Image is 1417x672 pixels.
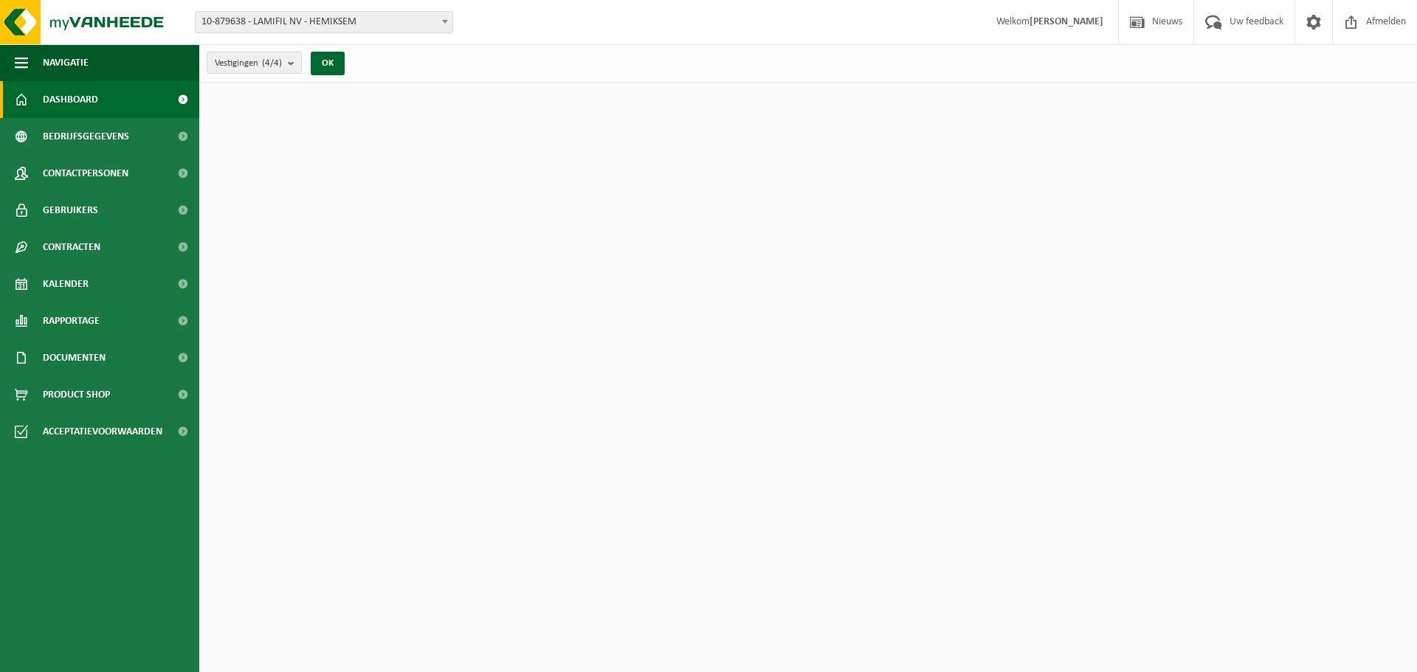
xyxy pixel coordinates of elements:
[43,339,106,376] span: Documenten
[43,118,129,155] span: Bedrijfsgegevens
[196,12,452,32] span: 10-879638 - LAMIFIL NV - HEMIKSEM
[43,266,89,302] span: Kalender
[1030,16,1103,27] strong: [PERSON_NAME]
[43,155,128,192] span: Contactpersonen
[195,11,453,33] span: 10-879638 - LAMIFIL NV - HEMIKSEM
[207,52,302,74] button: Vestigingen(4/4)
[43,376,110,413] span: Product Shop
[311,52,345,75] button: OK
[262,58,282,68] count: (4/4)
[43,192,98,229] span: Gebruikers
[43,302,100,339] span: Rapportage
[43,413,162,450] span: Acceptatievoorwaarden
[215,52,282,75] span: Vestigingen
[43,229,100,266] span: Contracten
[43,81,98,118] span: Dashboard
[43,44,89,81] span: Navigatie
